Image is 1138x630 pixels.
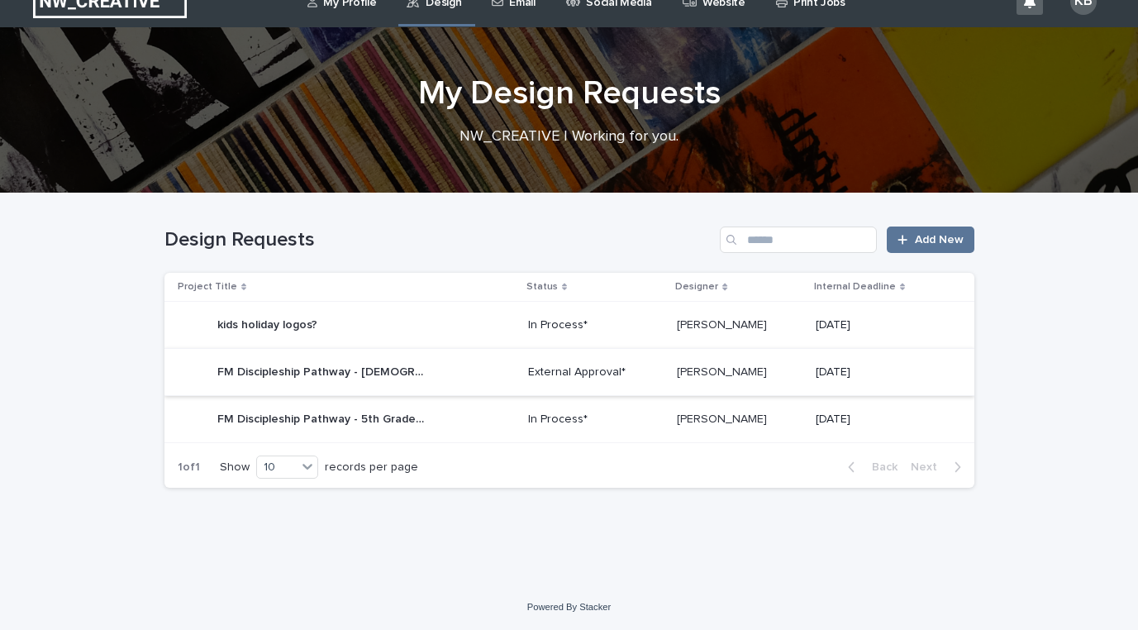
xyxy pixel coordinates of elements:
[528,365,664,379] p: External Approval*
[217,315,321,332] p: kids holiday logos?
[325,461,418,475] p: records per page
[164,302,974,349] tr: kids holiday logos?kids holiday logos? In Process*[PERSON_NAME][PERSON_NAME] [DATE]
[904,460,974,475] button: Next
[164,447,213,488] p: 1 of 1
[816,413,947,427] p: [DATE]
[527,602,611,612] a: Powered By Stacker
[816,318,947,332] p: [DATE]
[217,362,427,379] p: FM Discipleship Pathway - Bible Gifting "invite" template
[814,278,896,296] p: Internal Deadline
[862,461,898,473] span: Back
[720,227,877,253] input: Search
[164,349,974,396] tr: FM Discipleship Pathway - [DEMOGRAPHIC_DATA] Gifting "invite" templateFM Discipleship Pathway - [...
[257,459,297,476] div: 10
[164,228,714,252] h1: Design Requests
[528,318,664,332] p: In Process*
[677,409,770,427] p: [PERSON_NAME]
[528,413,664,427] p: In Process*
[677,362,770,379] p: [PERSON_NAME]
[816,365,947,379] p: [DATE]
[239,128,900,146] p: NW_CREATIVE | Working for you.
[220,461,250,475] p: Show
[835,460,904,475] button: Back
[887,227,974,253] a: Add New
[911,461,947,473] span: Next
[526,278,558,296] p: Status
[677,315,770,332] p: [PERSON_NAME]
[178,278,237,296] p: Project Title
[675,278,718,296] p: Designer
[217,409,427,427] p: FM Discipleship Pathway - 5th Grade Communion
[164,74,974,113] h1: My Design Requests
[915,234,964,246] span: Add New
[164,396,974,443] tr: FM Discipleship Pathway - 5th Grade CommunionFM Discipleship Pathway - 5th Grade Communion In Pro...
